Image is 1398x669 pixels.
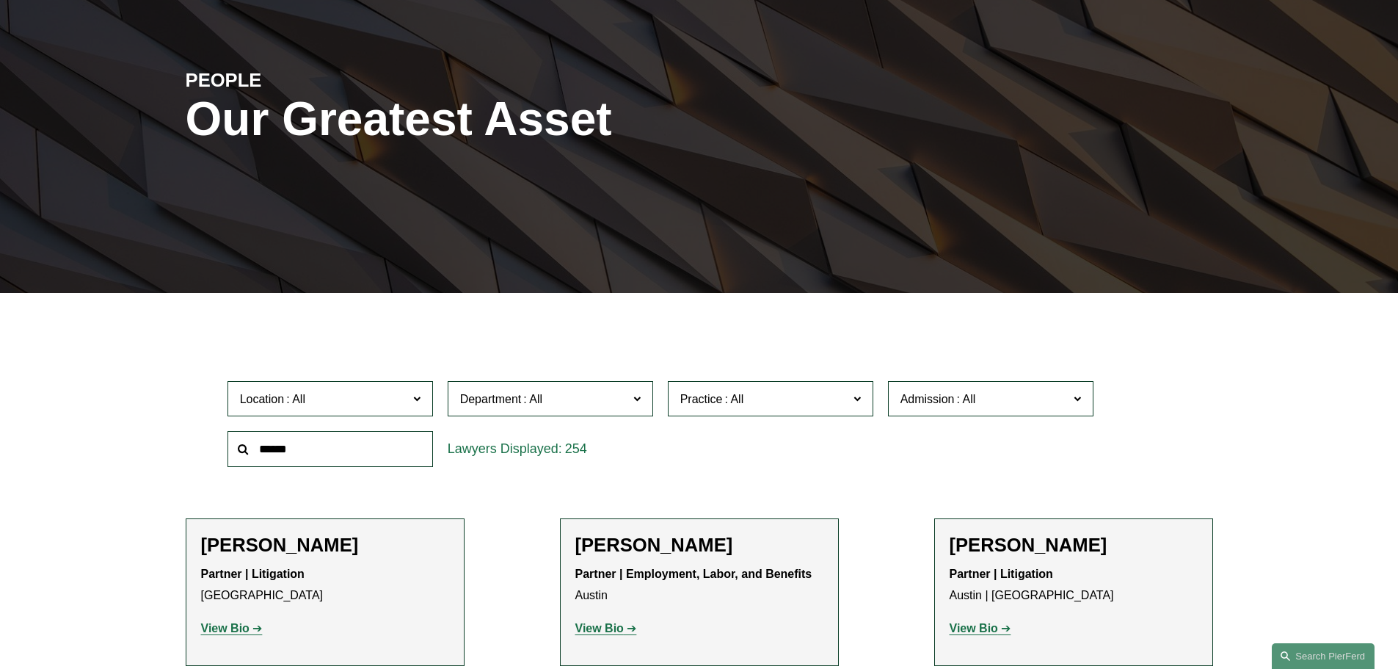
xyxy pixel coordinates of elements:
a: View Bio [575,622,637,634]
strong: Partner | Litigation [201,568,305,580]
a: Search this site [1272,643,1375,669]
span: Admission [900,393,955,405]
p: Austin [575,564,823,607]
strong: Partner | Employment, Labor, and Benefits [575,568,812,580]
h1: Our Greatest Asset [186,93,870,146]
h4: PEOPLE [186,68,443,92]
span: 254 [565,441,587,456]
p: [GEOGRAPHIC_DATA] [201,564,449,607]
strong: Partner | Litigation [950,568,1053,580]
a: View Bio [950,622,1011,634]
h2: [PERSON_NAME] [575,534,823,557]
strong: View Bio [575,622,624,634]
p: Austin | [GEOGRAPHIC_DATA] [950,564,1198,607]
strong: View Bio [201,622,250,634]
span: Location [240,393,285,405]
h2: [PERSON_NAME] [950,534,1198,557]
h2: [PERSON_NAME] [201,534,449,557]
span: Practice [680,393,723,405]
a: View Bio [201,622,263,634]
span: Department [460,393,522,405]
strong: View Bio [950,622,998,634]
